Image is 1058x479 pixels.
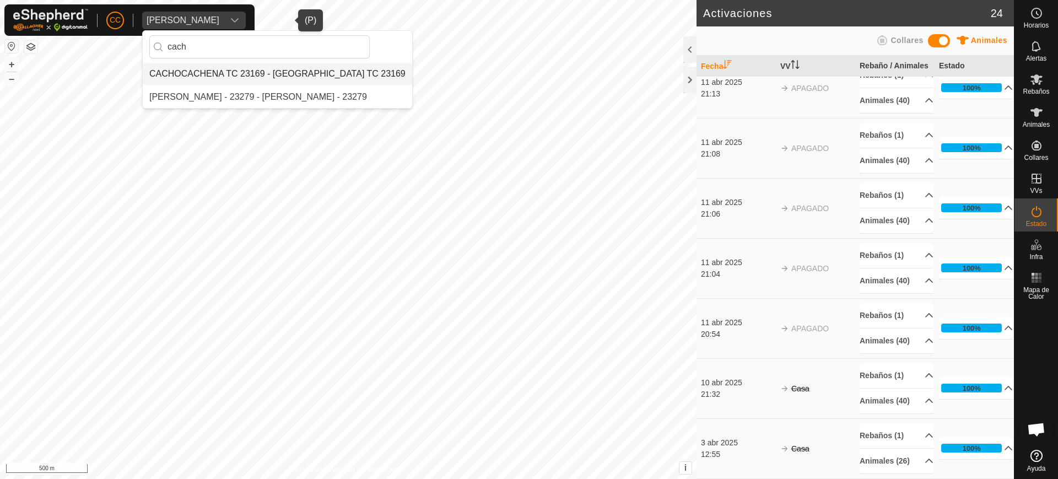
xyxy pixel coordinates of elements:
[780,384,789,393] img: arrow
[1029,254,1043,260] span: Infra
[1014,445,1058,476] a: Ayuda
[701,317,775,329] div: 11 abr 2025
[147,16,219,25] div: [PERSON_NAME]
[963,383,981,394] div: 100%
[780,204,789,213] img: arrow
[701,449,775,460] div: 12:55
[697,56,776,77] th: Fecha
[776,56,855,77] th: VV
[780,324,789,333] img: arrow
[368,465,405,475] a: Contáctenos
[963,143,981,153] div: 100%
[1030,187,1042,194] span: VVs
[780,84,789,93] img: arrow
[1024,22,1049,29] span: Horarios
[941,444,1002,453] div: 100%
[791,444,809,453] s: Casa
[1020,413,1053,446] div: Chat abierto
[939,197,1013,219] p-accordion-header: 100%
[941,143,1002,152] div: 100%
[791,324,829,333] span: APAGADO
[939,437,1013,459] p-accordion-header: 100%
[1026,55,1046,62] span: Alertas
[860,423,933,448] p-accordion-header: Rebaños (1)
[855,56,935,77] th: Rebaño / Animales
[5,72,18,85] button: –
[1023,88,1049,95] span: Rebaños
[224,12,246,29] div: dropdown trigger
[791,204,829,213] span: APAGADO
[935,56,1014,77] th: Estado
[971,36,1007,45] span: Animales
[791,144,829,153] span: APAGADO
[963,263,981,273] div: 100%
[963,323,981,333] div: 100%
[941,384,1002,392] div: 100%
[941,324,1002,332] div: 100%
[860,303,933,328] p-accordion-header: Rebaños (1)
[860,389,933,413] p-accordion-header: Animales (40)
[149,90,367,104] div: [PERSON_NAME] - 23279 - [PERSON_NAME] - 23279
[701,329,775,340] div: 20:54
[991,5,1003,21] span: 24
[701,268,775,280] div: 21:04
[701,77,775,88] div: 11 abr 2025
[941,203,1002,212] div: 100%
[939,317,1013,339] p-accordion-header: 100%
[791,264,829,273] span: APAGADO
[703,7,991,20] h2: Activaciones
[791,384,809,393] s: Casa
[5,40,18,53] button: Restablecer Mapa
[860,88,933,113] p-accordion-header: Animales (40)
[701,389,775,400] div: 21:32
[791,62,800,71] p-sorticon: Activar para ordenar
[701,377,775,389] div: 10 abr 2025
[5,58,18,71] button: +
[701,437,775,449] div: 3 abr 2025
[1023,121,1050,128] span: Animales
[939,77,1013,99] p-accordion-header: 100%
[292,465,355,475] a: Política de Privacidad
[149,35,370,58] input: Buscar por región, país, empresa o propiedad
[701,257,775,268] div: 11 abr 2025
[860,243,933,268] p-accordion-header: Rebaños (1)
[780,264,789,273] img: arrow
[143,86,412,108] li: Iris Fernandez Cachero - 23279
[860,268,933,293] p-accordion-header: Animales (40)
[679,462,692,474] button: i
[791,84,829,93] span: APAGADO
[142,12,224,29] span: ALBINO APARICIO MARTINEZ
[1026,220,1046,227] span: Estado
[1017,287,1055,300] span: Mapa de Calor
[13,9,88,31] img: Logo Gallagher
[963,203,981,213] div: 100%
[723,62,732,71] p-sorticon: Activar para ordenar
[860,148,933,173] p-accordion-header: Animales (40)
[701,148,775,160] div: 21:08
[890,36,923,45] span: Collares
[941,263,1002,272] div: 100%
[860,208,933,233] p-accordion-header: Animales (40)
[860,363,933,388] p-accordion-header: Rebaños (1)
[963,443,981,454] div: 100%
[780,144,789,153] img: arrow
[701,197,775,208] div: 11 abr 2025
[149,67,406,80] div: CACHOCACHENA TC 23169 - [GEOGRAPHIC_DATA] TC 23169
[939,377,1013,399] p-accordion-header: 100%
[963,83,981,93] div: 100%
[860,329,933,353] p-accordion-header: Animales (40)
[143,63,412,108] ul: Option List
[860,449,933,473] p-accordion-header: Animales (26)
[701,137,775,148] div: 11 abr 2025
[143,63,412,85] li: CACHOCACHENA TC 23169
[1024,154,1048,161] span: Collares
[939,137,1013,159] p-accordion-header: 100%
[684,463,687,472] span: i
[24,40,37,53] button: Capas del Mapa
[860,183,933,208] p-accordion-header: Rebaños (1)
[939,257,1013,279] p-accordion-header: 100%
[860,123,933,148] p-accordion-header: Rebaños (1)
[1027,465,1046,472] span: Ayuda
[701,88,775,100] div: 21:13
[110,14,121,26] span: CC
